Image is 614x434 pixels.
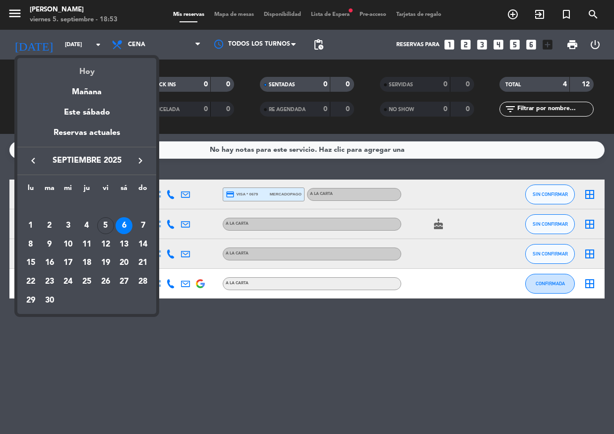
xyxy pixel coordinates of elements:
[40,235,59,254] td: 9 de septiembre de 2025
[115,183,134,198] th: sábado
[134,236,151,253] div: 14
[21,216,40,235] td: 1 de septiembre de 2025
[116,236,132,253] div: 13
[60,236,76,253] div: 10
[97,217,114,234] div: 5
[40,272,59,291] td: 23 de septiembre de 2025
[22,236,39,253] div: 8
[115,216,134,235] td: 6 de septiembre de 2025
[59,272,77,291] td: 24 de septiembre de 2025
[41,217,58,234] div: 2
[40,183,59,198] th: martes
[133,272,152,291] td: 28 de septiembre de 2025
[21,183,40,198] th: lunes
[60,273,76,290] div: 24
[134,254,151,271] div: 21
[134,217,151,234] div: 7
[77,272,96,291] td: 25 de septiembre de 2025
[131,154,149,167] button: keyboard_arrow_right
[59,235,77,254] td: 10 de septiembre de 2025
[40,291,59,310] td: 30 de septiembre de 2025
[96,216,115,235] td: 5 de septiembre de 2025
[22,217,39,234] div: 1
[78,273,95,290] div: 25
[96,235,115,254] td: 12 de septiembre de 2025
[78,254,95,271] div: 18
[97,254,114,271] div: 19
[17,58,156,78] div: Hoy
[41,254,58,271] div: 16
[96,272,115,291] td: 26 de septiembre de 2025
[97,273,114,290] div: 26
[77,216,96,235] td: 4 de septiembre de 2025
[133,183,152,198] th: domingo
[116,217,132,234] div: 6
[97,236,114,253] div: 12
[41,292,58,309] div: 30
[27,155,39,167] i: keyboard_arrow_left
[59,183,77,198] th: miércoles
[59,216,77,235] td: 3 de septiembre de 2025
[21,235,40,254] td: 8 de septiembre de 2025
[96,183,115,198] th: viernes
[22,273,39,290] div: 22
[133,253,152,272] td: 21 de septiembre de 2025
[77,253,96,272] td: 18 de septiembre de 2025
[77,235,96,254] td: 11 de septiembre de 2025
[78,236,95,253] div: 11
[41,273,58,290] div: 23
[59,253,77,272] td: 17 de septiembre de 2025
[21,197,152,216] td: SEP.
[60,217,76,234] div: 3
[22,254,39,271] div: 15
[77,183,96,198] th: jueves
[17,78,156,99] div: Mañana
[115,235,134,254] td: 13 de septiembre de 2025
[40,216,59,235] td: 2 de septiembre de 2025
[17,99,156,126] div: Este sábado
[134,155,146,167] i: keyboard_arrow_right
[133,235,152,254] td: 14 de septiembre de 2025
[133,216,152,235] td: 7 de septiembre de 2025
[115,272,134,291] td: 27 de septiembre de 2025
[24,154,42,167] button: keyboard_arrow_left
[21,253,40,272] td: 15 de septiembre de 2025
[96,253,115,272] td: 19 de septiembre de 2025
[78,217,95,234] div: 4
[17,126,156,147] div: Reservas actuales
[134,273,151,290] div: 28
[21,272,40,291] td: 22 de septiembre de 2025
[60,254,76,271] div: 17
[42,154,131,167] span: septiembre 2025
[21,291,40,310] td: 29 de septiembre de 2025
[41,236,58,253] div: 9
[116,273,132,290] div: 27
[40,253,59,272] td: 16 de septiembre de 2025
[116,254,132,271] div: 20
[22,292,39,309] div: 29
[115,253,134,272] td: 20 de septiembre de 2025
